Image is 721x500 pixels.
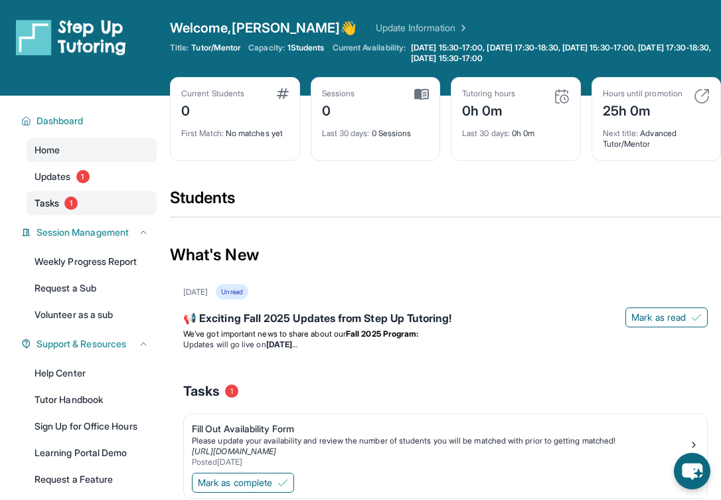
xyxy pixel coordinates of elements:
[266,339,297,349] strong: [DATE]
[27,303,157,327] a: Volunteer as a sub
[603,120,710,149] div: Advanced Tutor/Mentor
[322,99,355,120] div: 0
[603,128,639,138] span: Next title :
[27,250,157,274] a: Weekly Progress Report
[27,388,157,412] a: Tutor Handbook
[31,226,149,239] button: Session Management
[322,88,355,99] div: Sessions
[183,310,708,329] div: 📢 Exciting Fall 2025 Updates from Step Up Tutoring!
[37,114,84,127] span: Dashboard
[192,457,688,467] div: Posted [DATE]
[183,382,220,400] span: Tasks
[27,361,157,385] a: Help Center
[322,120,430,139] div: 0 Sessions
[181,88,244,99] div: Current Students
[674,453,710,489] button: chat-button
[554,88,570,104] img: card
[27,138,157,162] a: Home
[322,128,370,138] span: Last 30 days :
[170,42,189,53] span: Title:
[603,99,682,120] div: 25h 0m
[455,21,469,35] img: Chevron Right
[408,42,721,64] a: [DATE] 15:30-17:00, [DATE] 17:30-18:30, [DATE] 15:30-17:00, [DATE] 17:30-18:30, [DATE] 15:30-17:00
[27,191,157,215] a: Tasks1
[27,467,157,491] a: Request a Feature
[225,384,238,398] span: 1
[37,226,129,239] span: Session Management
[170,19,357,37] span: Welcome, [PERSON_NAME] 👋
[376,21,469,35] a: Update Information
[31,337,149,351] button: Support & Resources
[216,284,248,299] div: Unread
[346,329,418,339] strong: Fall 2025 Program:
[462,128,510,138] span: Last 30 days :
[170,187,721,216] div: Students
[27,414,157,438] a: Sign Up for Office Hours
[691,312,702,323] img: Mark as read
[278,477,288,488] img: Mark as complete
[333,42,406,64] span: Current Availability:
[181,120,289,139] div: No matches yet
[192,422,688,436] div: Fill Out Availability Form
[35,170,71,183] span: Updates
[170,226,721,284] div: What's New
[27,165,157,189] a: Updates1
[76,170,90,183] span: 1
[16,19,126,56] img: logo
[694,88,710,104] img: card
[183,287,208,297] div: [DATE]
[462,99,515,120] div: 0h 0m
[287,42,325,53] span: 1 Students
[181,128,224,138] span: First Match :
[411,42,718,64] span: [DATE] 15:30-17:00, [DATE] 17:30-18:30, [DATE] 15:30-17:00, [DATE] 17:30-18:30, [DATE] 15:30-17:00
[35,143,60,157] span: Home
[64,197,78,210] span: 1
[462,120,570,139] div: 0h 0m
[462,88,515,99] div: Tutoring hours
[184,414,707,470] a: Fill Out Availability FormPlease update your availability and review the number of students you w...
[192,436,688,446] div: Please update your availability and review the number of students you will be matched with prior ...
[181,99,244,120] div: 0
[248,42,285,53] span: Capacity:
[192,473,294,493] button: Mark as complete
[192,446,276,456] a: [URL][DOMAIN_NAME]
[35,197,59,210] span: Tasks
[277,88,289,99] img: card
[631,311,686,324] span: Mark as read
[37,337,126,351] span: Support & Resources
[183,339,708,350] li: Updates will go live on
[414,88,429,100] img: card
[27,276,157,300] a: Request a Sub
[625,307,708,327] button: Mark as read
[603,88,682,99] div: Hours until promotion
[183,329,346,339] span: We’ve got important news to share about our
[27,441,157,465] a: Learning Portal Demo
[191,42,240,53] span: Tutor/Mentor
[198,476,272,489] span: Mark as complete
[31,114,149,127] button: Dashboard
